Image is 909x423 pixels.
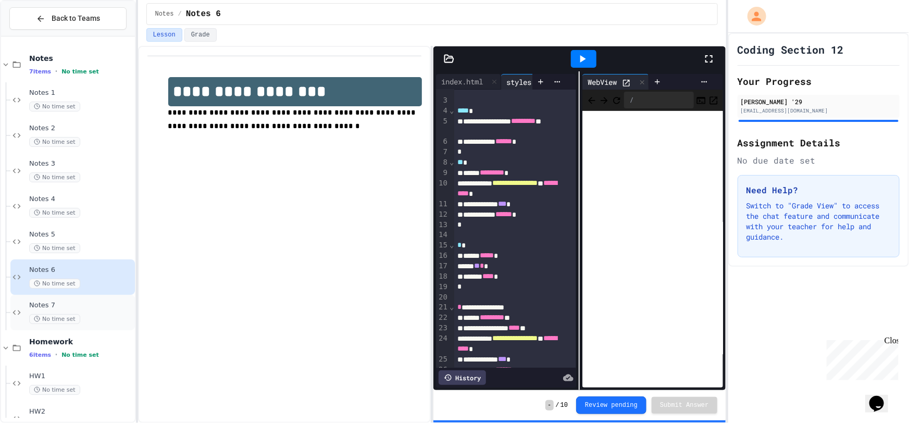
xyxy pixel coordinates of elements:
[52,13,100,24] span: Back to Teams
[738,154,900,167] div: No due date set
[582,111,723,388] iframe: Web Preview
[436,302,449,313] div: 21
[155,10,174,18] span: Notes
[501,77,553,88] div: styles.css
[587,93,597,106] span: Back
[746,201,891,242] p: Switch to "Grade View" to access the chat feature and communicate with your teacher for help and ...
[436,178,449,199] div: 10
[738,74,900,89] h2: Your Progress
[436,199,449,209] div: 11
[624,92,693,108] div: /
[599,93,609,106] span: Forward
[436,282,449,292] div: 19
[561,401,568,409] span: 10
[436,74,501,90] div: index.html
[436,365,449,375] div: 26
[29,372,133,381] span: HW1
[29,137,80,147] span: No time set
[738,42,844,57] h1: Coding Section 12
[29,279,80,289] span: No time set
[436,313,449,323] div: 22
[436,116,449,137] div: 5
[556,401,559,409] span: /
[55,351,57,359] span: •
[741,97,896,106] div: [PERSON_NAME] '29
[696,94,706,106] button: Console
[4,4,72,66] div: Chat with us now!Close
[652,397,717,414] button: Submit Answer
[436,240,449,251] div: 15
[582,77,622,88] div: WebView
[660,401,709,409] span: Submit Answer
[29,337,133,346] span: Homework
[146,28,182,42] button: Lesson
[439,370,486,385] div: History
[436,292,449,303] div: 20
[436,157,449,168] div: 8
[436,168,449,178] div: 9
[576,396,646,414] button: Review pending
[582,74,649,90] div: WebView
[449,106,454,115] span: Fold line
[746,184,891,196] h3: Need Help?
[29,195,133,204] span: Notes 4
[436,95,449,106] div: 3
[29,407,133,416] span: HW2
[449,158,454,166] span: Fold line
[436,230,449,240] div: 14
[29,54,133,63] span: Notes
[29,243,80,253] span: No time set
[29,159,133,168] span: Notes 3
[29,352,51,358] span: 6 items
[436,106,449,116] div: 4
[29,314,80,324] span: No time set
[449,303,454,311] span: Fold line
[29,385,80,395] span: No time set
[29,230,133,239] span: Notes 5
[29,208,80,218] span: No time set
[738,135,900,150] h2: Assignment Details
[436,136,449,147] div: 6
[436,333,449,354] div: 24
[61,68,99,75] span: No time set
[29,301,133,310] span: Notes 7
[436,76,488,87] div: index.html
[737,4,769,28] div: My Account
[708,94,719,106] button: Open in new tab
[436,209,449,220] div: 12
[186,8,221,20] span: Notes 6
[741,107,896,115] div: [EMAIL_ADDRESS][DOMAIN_NAME]
[29,68,51,75] span: 7 items
[184,28,217,42] button: Grade
[436,261,449,271] div: 17
[545,400,553,410] span: -
[29,124,133,133] span: Notes 2
[55,67,57,76] span: •
[436,271,449,282] div: 18
[436,147,449,157] div: 7
[436,220,449,230] div: 13
[436,251,449,261] div: 16
[436,354,449,365] div: 25
[178,10,182,18] span: /
[29,172,80,182] span: No time set
[865,381,899,413] iframe: chat widget
[449,241,454,249] span: Fold line
[823,336,899,380] iframe: chat widget
[29,89,133,97] span: Notes 1
[29,102,80,111] span: No time set
[436,323,449,333] div: 23
[61,352,99,358] span: No time set
[501,74,566,90] div: styles.css
[29,266,133,275] span: Notes 6
[612,94,622,106] button: Refresh
[9,7,127,30] button: Back to Teams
